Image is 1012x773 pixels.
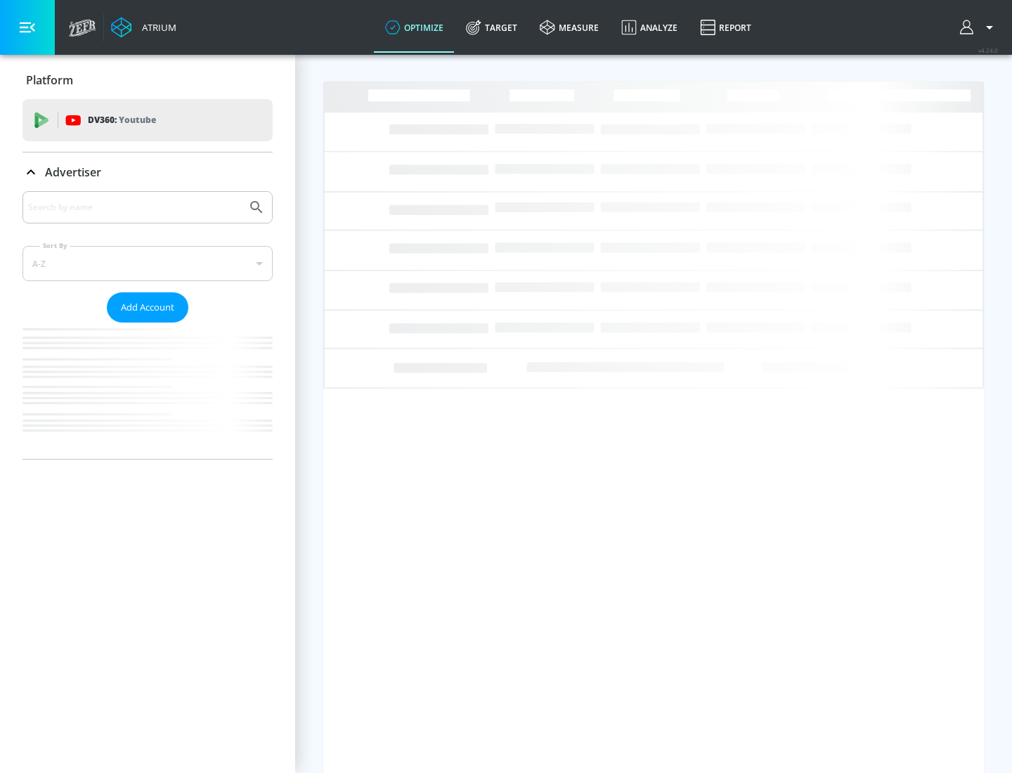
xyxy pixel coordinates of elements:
div: Advertiser [22,191,273,459]
p: Youtube [119,112,156,127]
a: optimize [374,2,455,53]
div: A-Z [22,246,273,281]
label: Sort By [40,241,70,250]
p: Advertiser [45,164,101,180]
div: DV360: Youtube [22,99,273,141]
span: v 4.24.0 [978,46,998,54]
nav: list of Advertiser [22,323,273,459]
p: DV360: [88,112,156,128]
span: Add Account [121,299,174,316]
a: Report [689,2,763,53]
input: Search by name [28,198,241,216]
p: Platform [26,72,73,88]
a: measure [528,2,610,53]
a: Atrium [111,17,176,38]
a: Analyze [610,2,689,53]
button: Add Account [107,292,188,323]
div: Advertiser [22,152,273,192]
div: Atrium [136,21,176,34]
div: Platform [22,60,273,100]
a: Target [455,2,528,53]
